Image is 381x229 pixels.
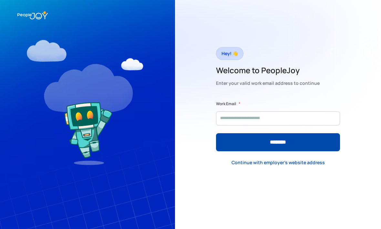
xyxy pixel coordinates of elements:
[216,65,320,75] h2: Welcome to PeopleJoy
[232,159,325,166] div: Continue with employer's website address
[216,101,340,151] form: Form
[221,49,238,58] div: Hey! 👋
[226,156,330,169] a: Continue with employer's website address
[216,79,320,88] div: Enter your valid work email address to continue
[216,101,236,107] label: Work Email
